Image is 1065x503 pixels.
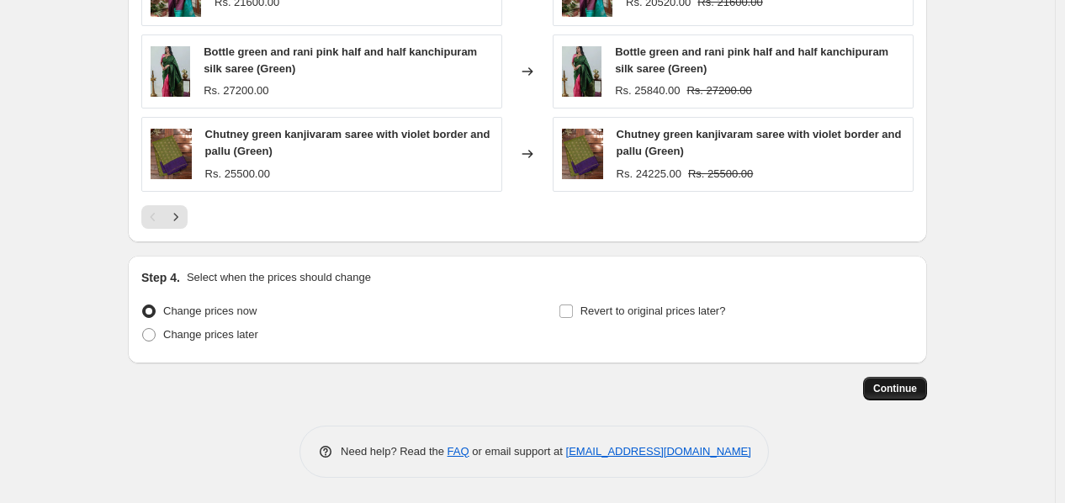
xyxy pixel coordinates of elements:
nav: Pagination [141,205,188,229]
img: sd5390-1-6676c0e84f234_bf4b3de8-d570-4e16-9a65-086471ce1fd4_80x.webp [562,129,603,179]
span: Continue [873,382,917,395]
span: Change prices now [163,304,257,317]
h2: Step 4. [141,269,180,286]
button: Next [164,205,188,229]
span: Revert to original prices later? [580,304,726,317]
span: Rs. 25500.00 [205,167,270,180]
span: Rs. 27200.00 [204,84,268,97]
span: Bottle green and rani pink half and half kanchipuram silk saree (Green) [615,45,888,75]
span: Change prices later [163,328,258,341]
img: sd5390-1-6676c0e84f234_bf4b3de8-d570-4e16-9a65-086471ce1fd4_80x.webp [151,129,192,179]
span: Bottle green and rani pink half and half kanchipuram silk saree (Green) [204,45,477,75]
span: Chutney green kanjivaram saree with violet border and pallu (Green) [617,128,902,157]
p: Select when the prices should change [187,269,371,286]
span: or email support at [469,445,566,458]
img: sd5020-1-6656f4ac24928_8f800bb9-eb09-4dc1-bfbe-e9277d1050b2_80x.webp [151,46,190,97]
span: Rs. 24225.00 [617,167,681,180]
span: Rs. 27200.00 [686,84,751,97]
span: Rs. 25840.00 [615,84,680,97]
a: [EMAIL_ADDRESS][DOMAIN_NAME] [566,445,751,458]
span: Rs. 25500.00 [688,167,753,180]
img: sd5020-1-6656f4ac24928_8f800bb9-eb09-4dc1-bfbe-e9277d1050b2_80x.webp [562,46,601,97]
span: Chutney green kanjivaram saree with violet border and pallu (Green) [205,128,490,157]
button: Continue [863,377,927,400]
a: FAQ [448,445,469,458]
span: Need help? Read the [341,445,448,458]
